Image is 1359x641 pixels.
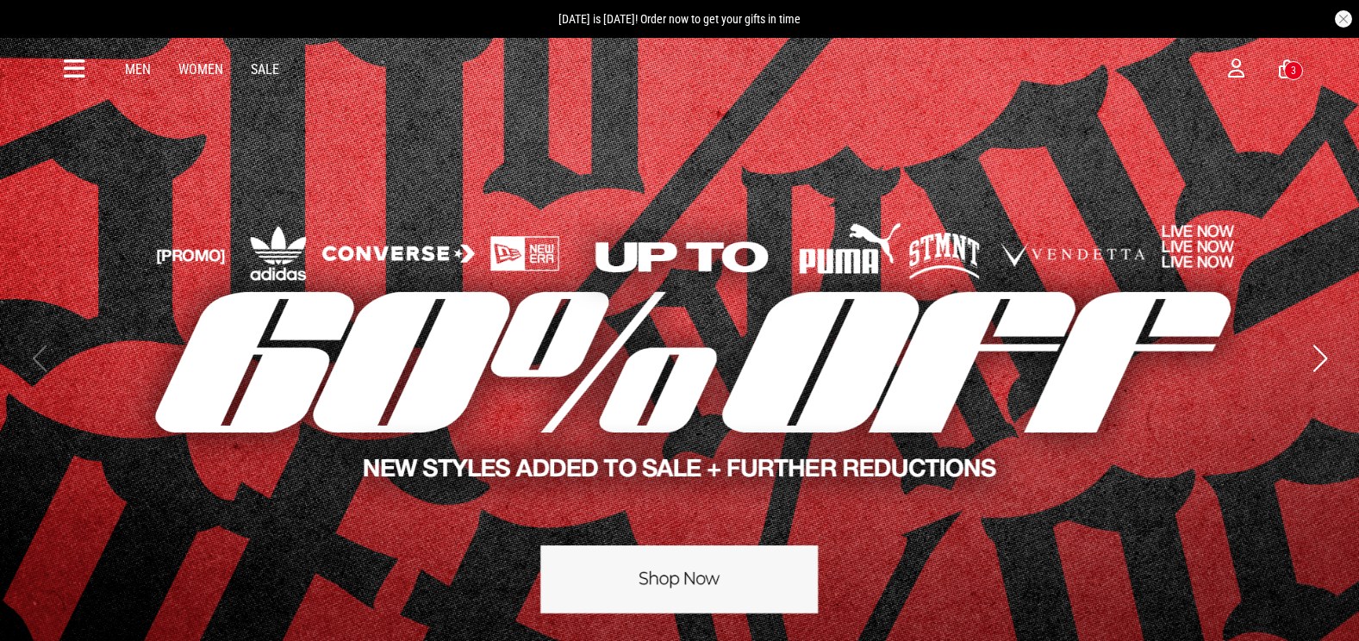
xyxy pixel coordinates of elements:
button: Next slide [1308,339,1331,377]
div: 3 [1291,65,1296,77]
a: Sale [251,61,279,78]
a: 3 [1279,60,1295,78]
span: [DATE] is [DATE]! Order now to get your gifts in time [558,12,801,26]
a: Women [178,61,223,78]
button: Previous slide [28,339,51,377]
a: Men [125,61,151,78]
